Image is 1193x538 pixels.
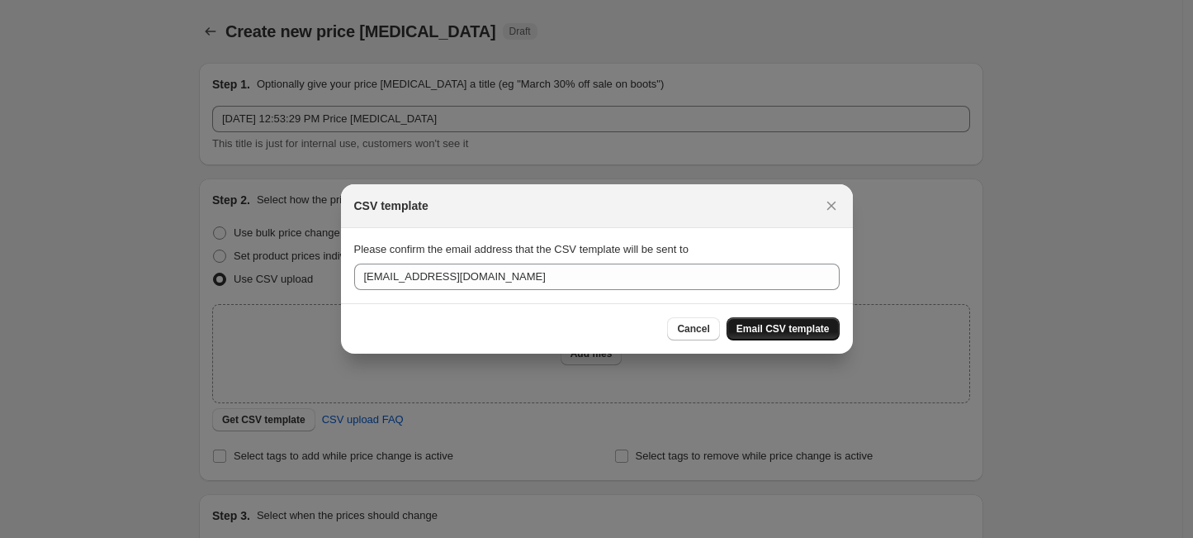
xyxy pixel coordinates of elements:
[354,243,689,255] span: Please confirm the email address that the CSV template will be sent to
[736,322,830,336] span: Email CSV template
[727,317,840,340] button: Email CSV template
[354,198,428,214] h2: CSV template
[820,194,843,217] button: Close
[677,322,709,336] span: Cancel
[667,317,719,340] button: Cancel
